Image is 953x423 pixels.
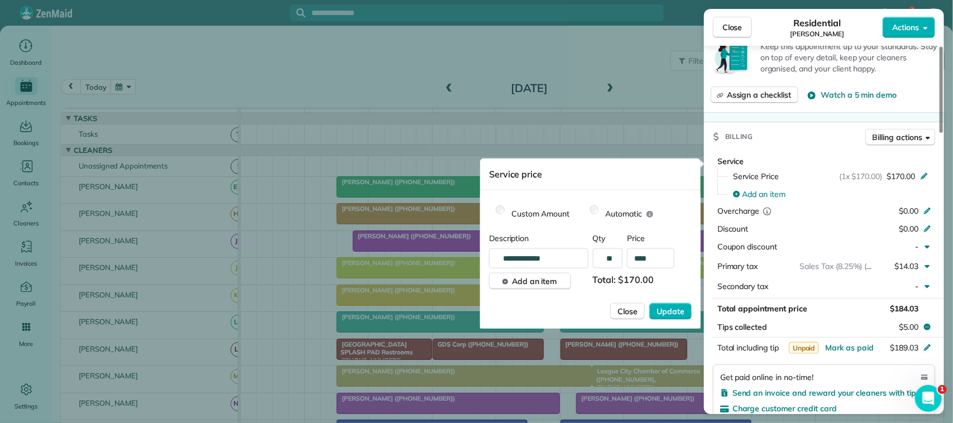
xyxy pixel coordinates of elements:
button: Automatic [646,210,653,218]
span: Assign a checklist [727,89,791,100]
span: Service Price [733,171,779,182]
button: Tips collected$5.00 [713,319,935,335]
span: Service [717,156,744,166]
span: (1x $170.00) [839,171,883,182]
button: Add an item [489,273,571,290]
span: Coupon discount [717,242,777,252]
span: Close [617,306,638,317]
span: $184.03 [890,304,918,314]
span: Watch a 5 min demo [821,89,897,100]
span: $189.03 [890,343,918,353]
label: Custom Amount [489,204,579,224]
button: Watch a 5 min demo [807,89,897,100]
span: - [915,281,918,291]
span: Send an invoice and reward your cleaners with tips [732,388,920,398]
button: Assign a checklist [711,86,798,103]
span: Tips collected [717,321,767,333]
span: Automatic [606,208,643,219]
span: Secondary tax [717,281,769,291]
span: Update [657,306,684,317]
span: Total including tip [717,343,779,353]
span: Charge customer credit card [732,403,837,414]
span: - [915,242,918,252]
span: $14.03 [894,261,918,271]
span: Billing actions [873,132,922,143]
span: Service price [489,169,543,180]
button: Close [610,303,645,320]
span: Total appointment price [717,304,807,314]
span: Discount [717,224,749,234]
span: Get paid online in no-time! [720,372,813,383]
span: $170.00 [887,171,915,182]
span: 1 [938,385,947,394]
span: [PERSON_NAME] [790,30,845,39]
button: Add an item [726,185,935,203]
span: Actions [892,22,919,33]
span: Add an item [512,276,557,287]
span: Qty [593,233,623,244]
span: $0.00 [899,206,918,216]
button: Mark as paid [825,342,874,353]
span: Add an item [742,189,786,200]
span: Sales Tax (8.25%) (8.25%) [800,261,892,271]
button: Update [649,303,692,320]
p: Keep this appointment up to your standards. Stay on top of every detail, keep your cleaners organ... [760,41,937,74]
span: Primary tax [717,261,758,271]
div: Overcharge [717,205,814,217]
span: Billing [725,131,753,142]
span: $5.00 [899,321,918,333]
span: Unpaid [789,342,819,354]
span: Mark as paid [825,343,874,353]
button: Service Price(1x $170.00)$170.00 [726,167,935,185]
span: Total: $170.00 [592,273,657,290]
iframe: Intercom live chat [915,385,942,412]
button: Close [713,17,752,38]
span: Residential [794,16,841,30]
span: $0.00 [899,224,918,234]
span: Description [489,233,588,244]
span: Close [722,22,743,33]
span: Price [627,233,657,244]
